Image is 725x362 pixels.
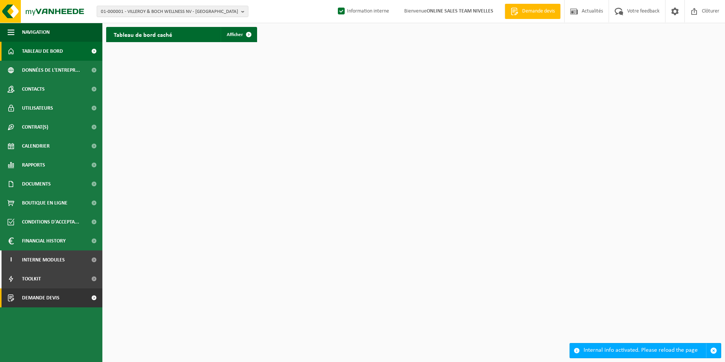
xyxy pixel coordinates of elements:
a: Afficher [221,27,256,42]
span: 01-000001 - VILLEROY & BOCH WELLNESS NV - [GEOGRAPHIC_DATA] [101,6,238,17]
span: Afficher [227,32,243,37]
span: Contacts [22,80,45,99]
span: Navigation [22,23,50,42]
label: Information interne [336,6,389,17]
span: I [8,250,14,269]
span: Rapports [22,156,45,175]
span: Interne modules [22,250,65,269]
button: 01-000001 - VILLEROY & BOCH WELLNESS NV - [GEOGRAPHIC_DATA] [97,6,248,17]
span: Documents [22,175,51,194]
span: Financial History [22,231,66,250]
span: Utilisateurs [22,99,53,118]
strong: ONLINE SALES TEAM NIVELLES [427,8,493,14]
span: Conditions d'accepta... [22,212,79,231]
span: Données de l'entrepr... [22,61,80,80]
a: Demande devis [505,4,560,19]
span: Tableau de bord [22,42,63,61]
span: Calendrier [22,137,50,156]
span: Contrat(s) [22,118,48,137]
h2: Tableau de bord caché [106,27,180,42]
span: Toolkit [22,269,41,288]
span: Demande devis [520,8,557,15]
div: Internal info activated. Please reload the page [584,343,706,358]
span: Boutique en ligne [22,194,67,212]
span: Demande devis [22,288,60,307]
